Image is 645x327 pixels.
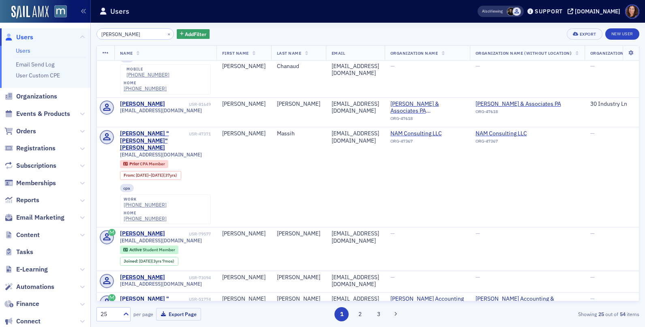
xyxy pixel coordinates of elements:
[371,307,386,321] button: 3
[476,130,549,137] a: NAM Consulting LLC
[507,7,515,16] span: Lauren McDonough
[390,230,395,237] span: —
[177,29,210,39] button: AddFilter
[590,295,595,302] span: —
[332,130,379,144] div: [EMAIL_ADDRESS][DOMAIN_NAME]
[476,295,579,310] a: [PERSON_NAME] Accounting & Consulting Solutions, LLC
[54,5,67,18] img: SailAMX
[390,130,464,137] a: NAM Consulting LLC
[96,28,174,40] input: Search…
[129,247,143,252] span: Active
[120,295,188,317] a: [PERSON_NAME] "[PERSON_NAME]" [PERSON_NAME]
[123,161,165,167] a: Prior CPA Member
[4,161,56,170] a: Subscriptions
[120,237,202,244] span: [EMAIL_ADDRESS][DOMAIN_NAME]
[222,50,249,56] span: First Name
[4,248,33,256] a: Tasks
[16,317,41,326] span: Connect
[124,85,167,92] div: [PHONE_NUMBER]
[101,310,118,318] div: 25
[390,139,464,147] div: ORG-47367
[166,231,211,237] div: USR-79577
[476,62,480,70] span: —
[120,281,202,287] span: [EMAIL_ADDRESS][DOMAIN_NAME]
[476,100,561,108] span: Rymer & Associates PA
[124,211,167,216] div: home
[222,63,266,70] div: [PERSON_NAME]
[277,100,320,108] div: [PERSON_NAME]
[16,127,36,136] span: Orders
[476,230,480,237] span: —
[4,282,54,291] a: Automations
[120,274,165,281] a: [PERSON_NAME]
[120,230,165,237] a: [PERSON_NAME]
[165,30,173,37] button: ×
[476,274,480,281] span: —
[120,160,169,168] div: Prior: Prior: CPA Member
[49,5,67,19] a: View Homepage
[277,274,320,281] div: [PERSON_NAME]
[11,6,49,19] a: SailAMX
[390,274,395,281] span: —
[140,161,165,167] span: CPA Member
[16,61,54,68] a: Email Send Log
[476,139,549,147] div: ORG-47367
[110,6,129,16] h1: Users
[124,81,167,85] div: home
[332,295,379,310] div: [EMAIL_ADDRESS][DOMAIN_NAME]
[16,72,60,79] a: User Custom CPE
[618,310,627,318] strong: 54
[390,50,438,56] span: Organization Name
[123,247,175,252] a: Active Student Member
[4,33,33,42] a: Users
[120,152,202,158] span: [EMAIL_ADDRESS][DOMAIN_NAME]
[222,100,266,108] div: [PERSON_NAME]
[124,202,167,208] a: [PHONE_NUMBER]
[334,307,349,321] button: 1
[332,100,379,115] div: [EMAIL_ADDRESS][DOMAIN_NAME]
[156,308,201,321] button: Export Page
[277,130,320,137] div: Massih
[390,100,464,115] a: [PERSON_NAME] & Associates PA ([GEOGRAPHIC_DATA][PERSON_NAME], [GEOGRAPHIC_DATA])
[222,274,266,281] div: [PERSON_NAME]
[16,213,64,222] span: Email Marketing
[390,295,464,310] a: [PERSON_NAME] Accounting & Consulting Solutions, LLC
[120,100,165,108] a: [PERSON_NAME]
[512,7,521,16] span: Justin Chase
[567,28,602,40] button: Export
[185,30,206,38] span: Add Filter
[120,130,188,152] a: [PERSON_NAME] "[PERSON_NAME]" [PERSON_NAME]
[590,274,595,281] span: —
[476,109,561,117] div: ORG-47618
[476,100,561,108] a: [PERSON_NAME] & Associates PA
[590,62,595,70] span: —
[390,116,464,124] div: ORG-47618
[16,299,39,308] span: Finance
[4,92,57,101] a: Organizations
[16,92,57,101] span: Organizations
[151,172,163,178] span: [DATE]
[120,184,134,192] div: cpa
[16,33,33,42] span: Users
[166,275,211,280] div: USR-73094
[120,50,133,56] span: Name
[189,131,211,137] div: USR-47371
[482,9,503,14] span: Viewing
[222,295,266,303] div: [PERSON_NAME]
[139,259,174,264] div: (3yrs 7mos)
[277,63,320,70] div: Chanaud
[120,246,179,254] div: Active: Active: Student Member
[590,230,595,237] span: —
[277,230,320,237] div: [PERSON_NAME]
[332,230,379,244] div: [EMAIL_ADDRESS][DOMAIN_NAME]
[4,213,64,222] a: Email Marketing
[4,109,70,118] a: Events & Products
[143,247,175,252] span: Student Member
[16,265,48,274] span: E-Learning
